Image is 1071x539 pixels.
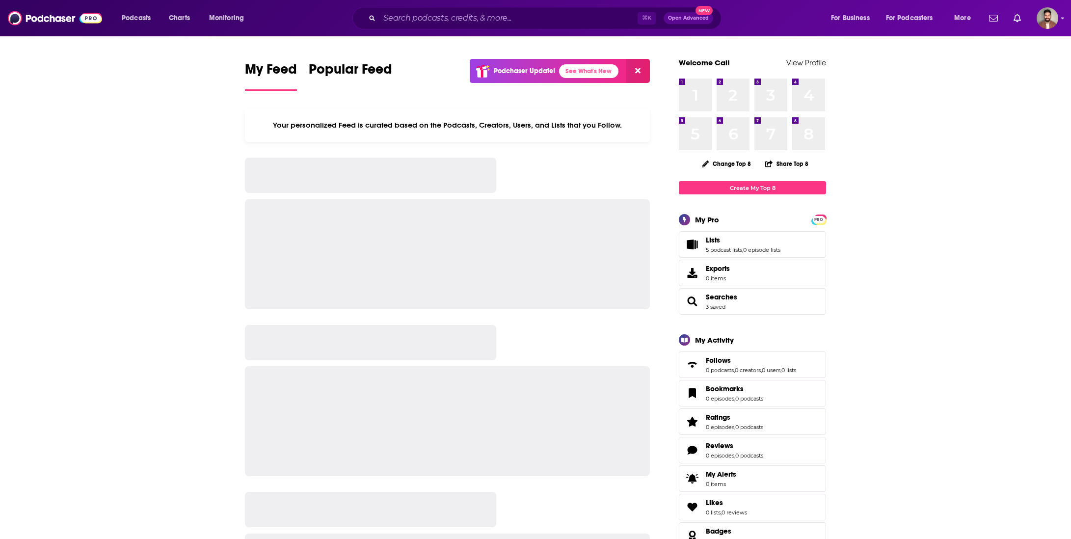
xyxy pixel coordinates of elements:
[682,386,702,400] a: Bookmarks
[831,11,870,25] span: For Business
[706,236,720,244] span: Lists
[735,424,763,431] a: 0 podcasts
[735,452,763,459] a: 0 podcasts
[706,470,736,479] span: My Alerts
[886,11,933,25] span: For Podcasters
[706,236,780,244] a: Lists
[679,351,826,378] span: Follows
[679,465,826,492] a: My Alerts
[786,58,826,67] a: View Profile
[706,509,721,516] a: 0 lists
[169,11,190,25] span: Charts
[1037,7,1058,29] img: User Profile
[309,61,392,91] a: Popular Feed
[695,215,719,224] div: My Pro
[706,367,734,374] a: 0 podcasts
[696,158,757,170] button: Change Top 8
[880,10,947,26] button: open menu
[679,58,730,67] a: Welcome Cal!
[245,61,297,91] a: My Feed
[682,500,702,514] a: Likes
[162,10,196,26] a: Charts
[706,275,730,282] span: 0 items
[735,367,761,374] a: 0 creators
[706,356,796,365] a: Follows
[706,293,737,301] a: Searches
[115,10,163,26] button: open menu
[679,494,826,520] span: Likes
[245,108,650,142] div: Your personalized Feed is curated based on the Podcasts, Creators, Users, and Lists that you Follow.
[985,10,1002,27] a: Show notifications dropdown
[695,335,734,345] div: My Activity
[682,266,702,280] span: Exports
[309,61,392,83] span: Popular Feed
[706,264,730,273] span: Exports
[122,11,151,25] span: Podcasts
[735,395,763,402] a: 0 podcasts
[638,12,656,25] span: ⌘ K
[780,367,781,374] span: ,
[1010,10,1025,27] a: Show notifications dropdown
[706,384,744,393] span: Bookmarks
[664,12,713,24] button: Open AdvancedNew
[734,367,735,374] span: ,
[679,260,826,286] a: Exports
[379,10,638,26] input: Search podcasts, credits, & more...
[734,395,735,402] span: ,
[494,67,555,75] p: Podchaser Update!
[706,527,731,536] span: Badges
[706,452,734,459] a: 0 episodes
[682,238,702,251] a: Lists
[706,424,734,431] a: 0 episodes
[682,443,702,457] a: Reviews
[559,64,618,78] a: See What's New
[696,6,713,15] span: New
[706,441,763,450] a: Reviews
[706,384,763,393] a: Bookmarks
[202,10,257,26] button: open menu
[721,509,722,516] span: ,
[682,415,702,429] a: Ratings
[679,437,826,463] span: Reviews
[947,10,983,26] button: open menu
[668,16,709,21] span: Open Advanced
[734,424,735,431] span: ,
[682,358,702,372] a: Follows
[954,11,971,25] span: More
[706,356,731,365] span: Follows
[824,10,882,26] button: open menu
[679,380,826,406] span: Bookmarks
[682,295,702,308] a: Searches
[706,498,747,507] a: Likes
[245,61,297,83] span: My Feed
[209,11,244,25] span: Monitoring
[761,367,762,374] span: ,
[706,441,733,450] span: Reviews
[706,303,725,310] a: 3 saved
[679,181,826,194] a: Create My Top 8
[706,527,736,536] a: Badges
[679,288,826,315] span: Searches
[743,246,780,253] a: 0 episode lists
[679,231,826,258] span: Lists
[1037,7,1058,29] span: Logged in as calmonaghan
[706,481,736,487] span: 0 items
[706,498,723,507] span: Likes
[734,452,735,459] span: ,
[8,9,102,27] img: Podchaser - Follow, Share and Rate Podcasts
[706,395,734,402] a: 0 episodes
[762,367,780,374] a: 0 users
[742,246,743,253] span: ,
[362,7,731,29] div: Search podcasts, credits, & more...
[765,154,809,173] button: Share Top 8
[813,216,825,223] a: PRO
[1037,7,1058,29] button: Show profile menu
[682,472,702,485] span: My Alerts
[722,509,747,516] a: 0 reviews
[781,367,796,374] a: 0 lists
